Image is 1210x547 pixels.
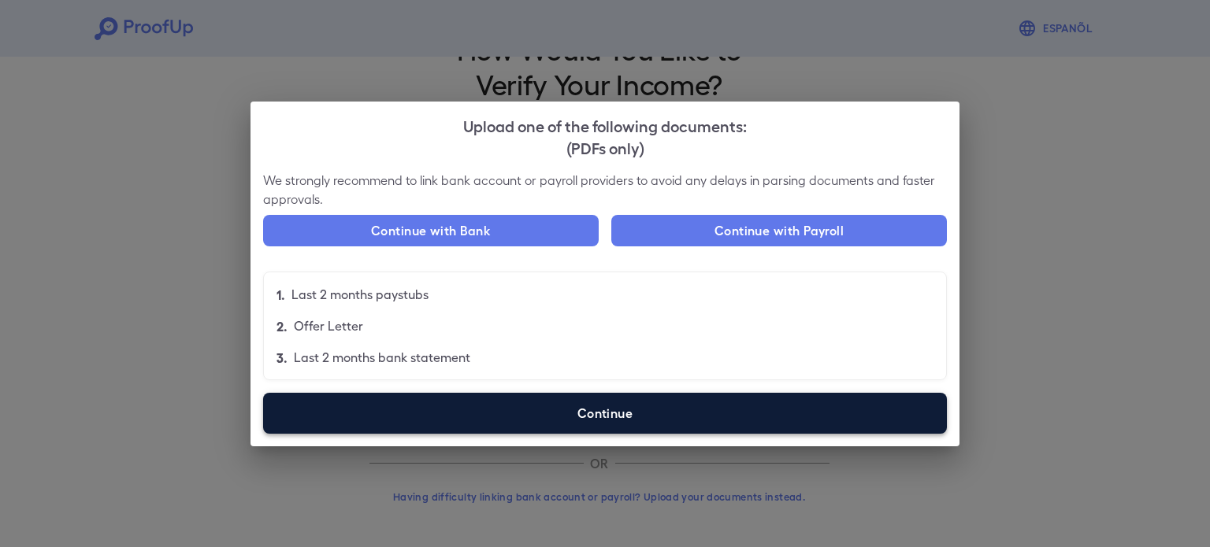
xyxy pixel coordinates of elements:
[251,102,959,171] h2: Upload one of the following documents:
[294,316,363,335] p: Offer Letter
[277,316,288,335] p: 2.
[263,393,947,434] label: Continue
[263,136,947,158] div: (PDFs only)
[277,348,288,367] p: 3.
[291,285,429,304] p: Last 2 months paystubs
[611,215,947,246] button: Continue with Payroll
[277,285,285,304] p: 1.
[294,348,470,367] p: Last 2 months bank statement
[263,171,947,209] p: We strongly recommend to link bank account or payroll providers to avoid any delays in parsing do...
[263,215,599,246] button: Continue with Bank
